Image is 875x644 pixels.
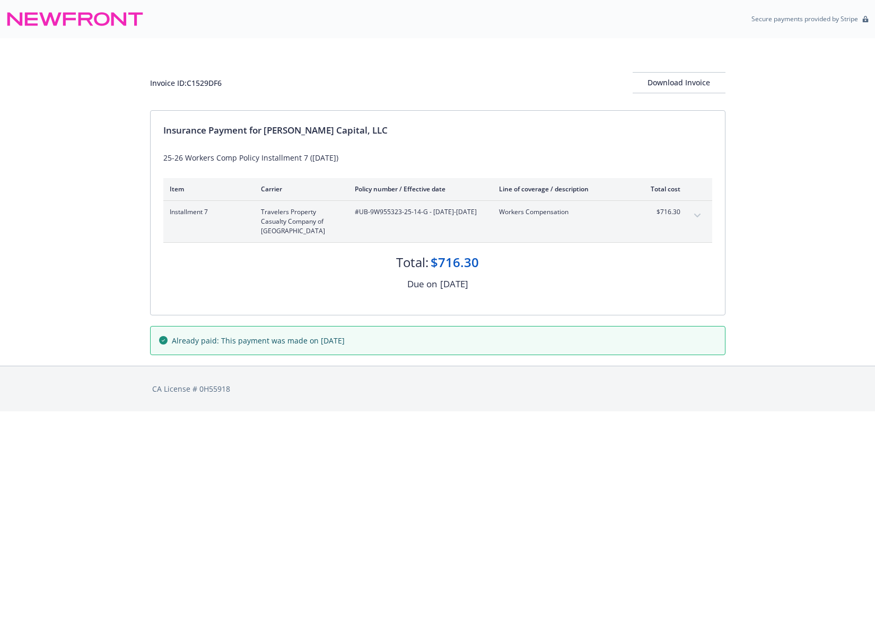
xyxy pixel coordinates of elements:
[172,335,345,346] span: Already paid: This payment was made on [DATE]
[261,207,338,236] span: Travelers Property Casualty Company of [GEOGRAPHIC_DATA]
[150,77,222,89] div: Invoice ID: C1529DF6
[261,184,338,193] div: Carrier
[396,253,428,271] div: Total:
[440,277,468,291] div: [DATE]
[641,207,680,217] span: $716.30
[641,184,680,193] div: Total cost
[355,207,482,217] span: #UB-9W955323-25-14-G - [DATE]-[DATE]
[689,207,706,224] button: expand content
[170,184,244,193] div: Item
[163,152,712,163] div: 25-26 Workers Comp Policy Installment 7 ([DATE])
[499,207,624,217] span: Workers Compensation
[499,184,624,193] div: Line of coverage / description
[355,184,482,193] div: Policy number / Effective date
[152,383,723,394] div: CA License # 0H55918
[633,72,725,93] button: Download Invoice
[163,201,712,242] div: Installment 7Travelers Property Casualty Company of [GEOGRAPHIC_DATA]#UB-9W955323-25-14-G - [DATE...
[170,207,244,217] span: Installment 7
[751,14,858,23] p: Secure payments provided by Stripe
[407,277,437,291] div: Due on
[163,123,712,137] div: Insurance Payment for [PERSON_NAME] Capital, LLC
[633,73,725,93] div: Download Invoice
[431,253,479,271] div: $716.30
